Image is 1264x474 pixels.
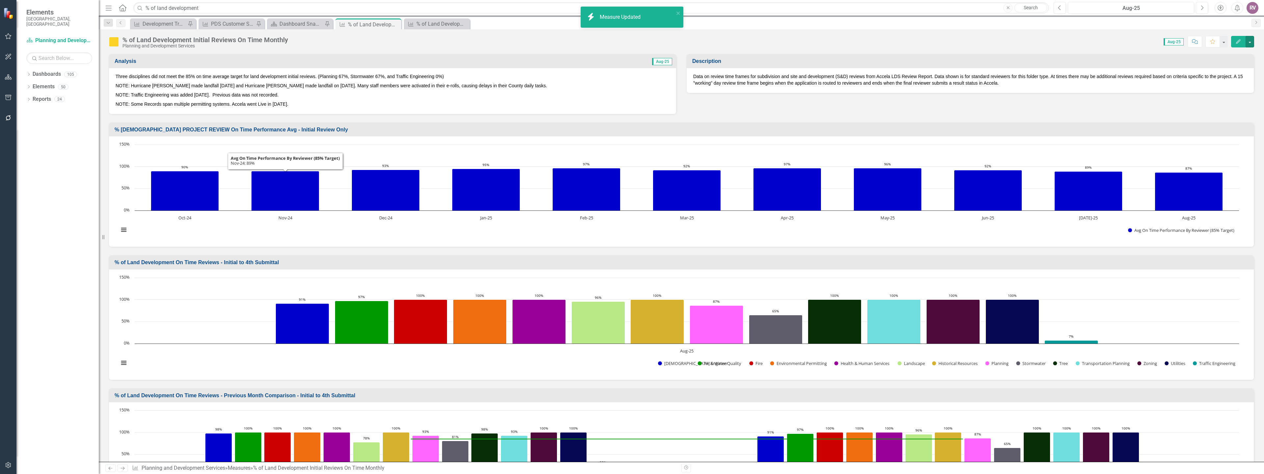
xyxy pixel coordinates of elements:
[595,295,601,300] text: 96%
[944,426,952,431] text: 100%
[109,37,119,47] img: Caution
[513,299,566,344] g: Health & Human Services, bar series 5 of 14 with 1 bar.
[808,299,861,344] g: Tree, bar series 10 of 14 with 1 bar.
[1165,360,1186,366] button: Show Utilities
[200,20,254,28] a: PDS Customer Service (Copy) w/ Accela
[119,274,130,280] text: 150%
[358,294,365,299] text: 97%
[986,299,1039,344] path: Aug-25, 100. Utilities.
[133,2,1049,14] input: Search ClearPoint...
[282,165,288,169] text: 89%
[181,165,188,169] text: 90%
[631,299,684,344] g: Historical Resources, bar series 7 of 14 with 1 bar.
[1155,173,1223,211] path: Aug-25, 86.92857143. Avg On Time Performance By Reviewer (85% Target).
[569,426,578,431] text: 100%
[475,293,484,298] text: 100%
[1128,227,1236,233] button: Show Avg On Time Performance By Reviewer (85% Target)
[1033,426,1041,431] text: 100%
[690,305,743,344] g: Planning, bar series 8 of 14 with 1 bar.
[348,20,400,29] div: % of Land Development Initial Reviews On Time Monthly
[116,141,1242,240] svg: Interactive chart
[124,207,130,213] text: 0%
[1008,293,1016,298] text: 100%
[1016,360,1046,366] button: Show Stormwater
[1193,360,1236,366] button: Show Traffic Engineering
[3,7,15,19] img: ClearPoint Strategy
[335,301,388,344] g: Air & Water Quality, bar series 2 of 14 with 1 bar.
[115,58,400,64] h3: Analysis
[889,293,898,298] text: 100%
[949,293,957,298] text: 100%
[279,20,323,28] div: Dashboard Snapshot
[26,37,92,44] a: Planning and Development Services
[483,162,489,167] text: 95%
[452,169,520,211] path: Jan-25, 95.14285714. Avg On Time Performance By Reviewer (85% Target).
[115,260,1251,265] h3: % of Land Development On Time Reviews - Initial to 4th Submittal
[1092,426,1100,431] text: 100%
[116,274,1242,373] svg: Interactive chart
[826,426,834,431] text: 100%
[580,215,593,221] text: Feb-25
[772,309,779,313] text: 65%
[143,20,186,28] div: Development Trends
[416,293,425,298] text: 100%
[119,141,130,147] text: 150%
[352,170,420,211] path: Dec-24, 93. Avg On Time Performance By Reviewer (85% Target).
[1062,426,1071,431] text: 100%
[33,83,55,91] a: Elements
[927,299,980,344] g: Zoning, bar series 12 of 14 with 1 bar.
[26,16,92,27] small: [GEOGRAPHIC_DATA], [GEOGRAPHIC_DATA]
[808,299,861,344] path: Aug-25, 100. Tree.
[767,430,774,434] text: 91%
[854,168,922,211] path: May-25, 96.28571429. Avg On Time Performance By Reviewer (85% Target).
[1045,340,1098,344] g: Traffic Engineering, bar series 14 of 14 with 1 bar.
[392,426,400,431] text: 100%
[115,127,1251,133] h3: % [DEMOGRAPHIC_DATA] PROJECT REVIEW On Time Performance Avg - Initial Review Only
[119,407,130,413] text: 150%
[119,163,130,169] text: 100%
[683,164,690,168] text: 92%
[932,360,978,366] button: Show Historical Resources
[453,299,507,344] g: Environmental Permitting, bar series 4 of 14 with 1 bar.
[1055,172,1122,211] path: Jul-25, 89. Avg On Time Performance By Reviewer (85% Target).
[692,58,1251,64] h3: Description
[985,164,991,168] text: 92%
[1185,166,1192,171] text: 87%
[513,299,566,344] path: Aug-25, 100. Health & Human Services.
[1045,340,1098,344] path: Aug-25, 7. Traffic Engineering.
[1247,2,1258,14] button: RV
[1053,360,1068,366] button: Show Tree
[572,301,625,344] g: Landscape, bar series 6 of 14 with 1 bar.
[253,465,384,471] div: % of Land Development Initial Reviews On Time Monthly
[755,360,763,366] text: Fire
[867,299,921,344] path: Aug-25, 100. Transportation Planning.
[511,429,517,434] text: 93%
[119,225,128,235] button: View chart menu, Chart
[394,299,447,344] path: Aug-25, 100. Fire.
[698,360,742,366] button: Show Air & Water Quality
[276,303,329,344] path: Aug-25, 91. LDS Engineer.
[572,301,625,344] path: Aug-25, 96. Landscape.
[1182,215,1196,221] text: Aug-25
[121,185,130,191] text: 50%
[1014,3,1047,13] a: Search
[753,168,821,211] path: Apr-25, 96.57142857. Avg On Time Performance By Reviewer (85% Target).
[142,465,225,471] a: Planning and Development Services
[1164,38,1184,45] span: Aug-25
[119,358,128,368] button: View chart menu, Chart
[834,360,890,366] button: Show Health & Human Services
[244,426,252,431] text: 100%
[981,215,994,221] text: Jun-25
[394,299,447,344] g: Fire, bar series 3 of 14 with 1 bar.
[228,465,250,471] a: Measures
[690,305,743,344] path: Aug-25, 87. Planning.
[122,36,288,43] div: % of Land Development Initial Reviews On Time Monthly
[1069,334,1073,339] text: 7%
[881,215,895,221] text: May-25
[406,20,468,28] a: % of Land Development On Time Reviews
[54,97,65,102] div: 24
[885,426,893,431] text: 100%
[251,171,319,211] path: Nov-24, 89.28571429. Avg On Time Performance By Reviewer (85% Target).
[363,436,370,440] text: 78%
[299,297,305,302] text: 91%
